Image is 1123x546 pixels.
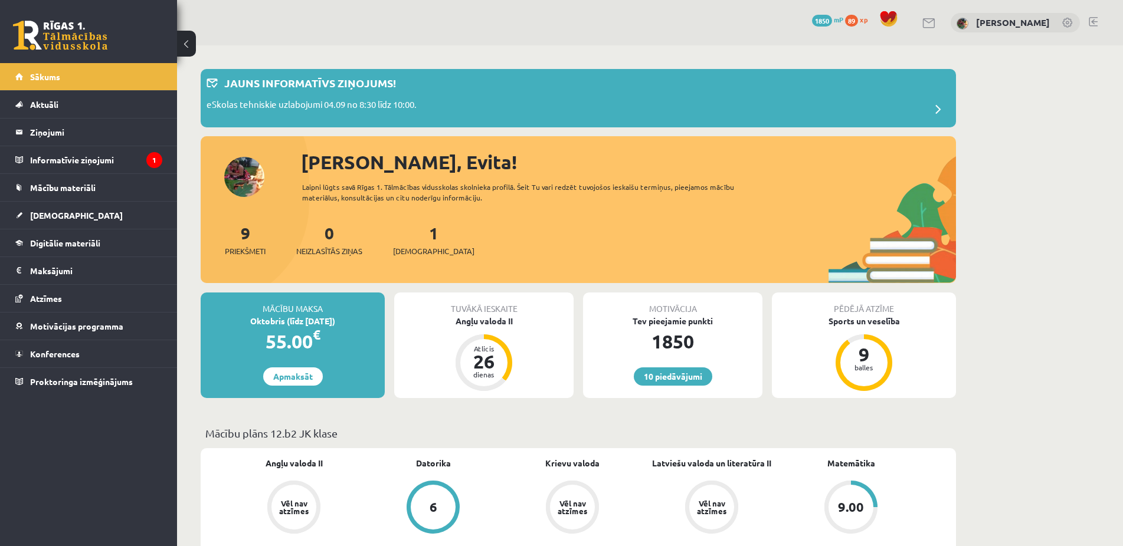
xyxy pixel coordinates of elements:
[393,222,474,257] a: 1[DEMOGRAPHIC_DATA]
[277,499,310,515] div: Vēl nav atzīmes
[296,245,362,257] span: Neizlasītās ziņas
[812,15,832,27] span: 1850
[30,321,123,331] span: Motivācijas programma
[15,202,162,229] a: [DEMOGRAPHIC_DATA]
[846,345,882,364] div: 9
[15,368,162,395] a: Proktoringa izmēģinājums
[207,75,950,121] a: Jauns informatīvs ziņojums! eSkolas tehniskie uzlabojumi 04.09 no 8:30 līdz 10:00.
[15,174,162,201] a: Mācību materiāli
[772,315,956,393] a: Sports un veselība 9 balles
[15,285,162,312] a: Atzīmes
[781,481,921,536] a: 9.00
[13,21,107,50] a: Rīgas 1. Tālmācības vidusskola
[224,75,396,91] p: Jauns informatīvs ziņojums!
[15,257,162,284] a: Maksājumi
[205,425,951,441] p: Mācību plāns 12.b2 JK klase
[812,15,843,24] a: 1850 mP
[30,348,80,359] span: Konferences
[301,148,956,176] div: [PERSON_NAME], Evita!
[30,119,162,146] legend: Ziņojumi
[834,15,843,24] span: mP
[225,222,266,257] a: 9Priekšmeti
[15,63,162,90] a: Sākums
[503,481,642,536] a: Vēl nav atzīmes
[466,345,502,352] div: Atlicis
[416,457,451,469] a: Datorika
[394,315,574,393] a: Angļu valoda II Atlicis 26 dienas
[394,292,574,315] div: Tuvākā ieskaite
[15,119,162,146] a: Ziņojumi
[266,457,323,469] a: Angļu valoda II
[976,17,1050,28] a: [PERSON_NAME]
[146,152,162,168] i: 1
[207,98,417,114] p: eSkolas tehniskie uzlabojumi 04.09 no 8:30 līdz 10:00.
[30,71,60,82] span: Sākums
[634,367,712,386] a: 10 piedāvājumi
[296,222,362,257] a: 0Neizlasītās ziņas
[30,210,123,221] span: [DEMOGRAPHIC_DATA]
[263,367,323,386] a: Apmaksāt
[30,238,100,248] span: Digitālie materiāli
[394,315,574,327] div: Angļu valoda II
[15,340,162,367] a: Konferences
[957,18,968,29] img: Evita Kudrjašova
[302,182,755,203] div: Laipni lūgts savā Rīgas 1. Tālmācības vidusskolas skolnieka profilā. Šeit Tu vari redzēt tuvojošo...
[30,146,162,173] legend: Informatīvie ziņojumi
[225,245,266,257] span: Priekšmeti
[845,15,858,27] span: 89
[583,327,762,356] div: 1850
[30,376,133,387] span: Proktoringa izmēģinājums
[652,457,771,469] a: Latviešu valoda un literatūra II
[583,315,762,327] div: Tev pieejamie punkti
[201,315,385,327] div: Oktobris (līdz [DATE])
[30,99,58,110] span: Aktuāli
[364,481,503,536] a: 6
[860,15,867,24] span: xp
[466,352,502,371] div: 26
[15,229,162,256] a: Digitālie materiāli
[695,499,728,515] div: Vēl nav atzīmes
[393,245,474,257] span: [DEMOGRAPHIC_DATA]
[15,313,162,340] a: Motivācijas programma
[430,501,437,514] div: 6
[772,315,956,327] div: Sports un veselība
[30,257,162,284] legend: Maksājumi
[466,371,502,378] div: dienas
[772,292,956,315] div: Pēdējā atzīme
[201,327,385,356] div: 55.00
[846,364,882,371] div: balles
[845,15,873,24] a: 89 xp
[313,326,320,343] span: €
[583,292,762,315] div: Motivācija
[827,457,875,469] a: Matemātika
[201,292,385,315] div: Mācību maksa
[15,91,162,118] a: Aktuāli
[30,182,96,193] span: Mācību materiāli
[838,501,864,514] div: 9.00
[556,499,589,515] div: Vēl nav atzīmes
[15,146,162,173] a: Informatīvie ziņojumi1
[30,293,62,304] span: Atzīmes
[224,481,364,536] a: Vēl nav atzīmes
[642,481,781,536] a: Vēl nav atzīmes
[545,457,600,469] a: Krievu valoda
